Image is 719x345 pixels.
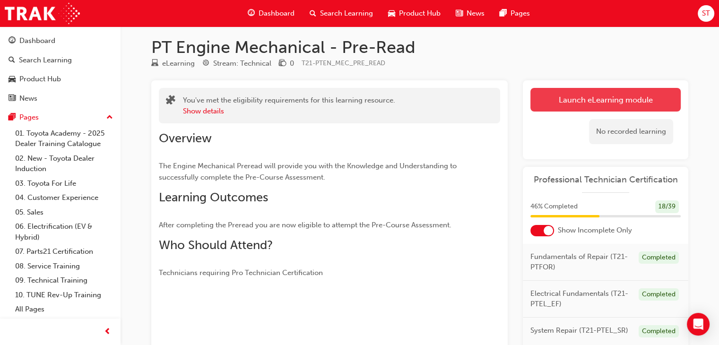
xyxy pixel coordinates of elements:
[183,106,224,117] button: Show details
[159,238,273,252] span: Who Should Attend?
[639,288,679,301] div: Completed
[19,112,39,123] div: Pages
[302,4,381,23] a: search-iconSearch Learning
[302,59,385,67] span: Learning resource code
[4,109,117,126] button: Pages
[159,268,323,277] span: Technicians requiring Pro Technician Certification
[9,113,16,122] span: pages-icon
[655,200,679,213] div: 18 / 39
[202,60,209,68] span: target-icon
[530,174,681,185] a: Professional Technician Certification
[11,259,117,274] a: 08. Service Training
[290,58,294,69] div: 0
[11,273,117,288] a: 09. Technical Training
[11,219,117,244] a: 06. Electrification (EV & Hybrid)
[213,58,271,69] div: Stream: Technical
[448,4,492,23] a: news-iconNews
[511,8,530,19] span: Pages
[11,176,117,191] a: 03. Toyota For Life
[310,8,316,19] span: search-icon
[381,4,448,23] a: car-iconProduct Hub
[5,3,80,24] img: Trak
[4,52,117,69] a: Search Learning
[159,131,212,146] span: Overview
[11,205,117,220] a: 05. Sales
[11,126,117,151] a: 01. Toyota Academy - 2025 Dealer Training Catalogue
[589,119,673,144] div: No recorded learning
[9,75,16,84] span: car-icon
[530,88,681,112] a: Launch eLearning module
[530,201,578,212] span: 46 % Completed
[151,60,158,68] span: learningResourceType_ELEARNING-icon
[4,32,117,50] a: Dashboard
[19,55,72,66] div: Search Learning
[639,251,679,264] div: Completed
[492,4,537,23] a: pages-iconPages
[183,95,395,116] div: You've met the eligibility requirements for this learning resource.
[4,70,117,88] a: Product Hub
[530,251,631,273] span: Fundamentals of Repair (T21-PTFOR)
[104,326,111,338] span: prev-icon
[4,90,117,107] a: News
[11,151,117,176] a: 02. New - Toyota Dealer Induction
[248,8,255,19] span: guage-icon
[639,325,679,338] div: Completed
[279,60,286,68] span: money-icon
[19,93,37,104] div: News
[467,8,485,19] span: News
[159,190,268,205] span: Learning Outcomes
[151,37,688,58] h1: PT Engine Mechanical - Pre-Read
[151,58,195,69] div: Type
[4,30,117,109] button: DashboardSearch LearningProduct HubNews
[159,221,451,229] span: After completing the Preread you are now eligible to attempt the Pre-Course Assessment.
[530,288,631,310] span: Electrical Fundamentals (T21-PTEL_EF)
[240,4,302,23] a: guage-iconDashboard
[388,8,395,19] span: car-icon
[279,58,294,69] div: Price
[399,8,441,19] span: Product Hub
[11,244,117,259] a: 07. Parts21 Certification
[259,8,295,19] span: Dashboard
[456,8,463,19] span: news-icon
[530,325,628,336] span: System Repair (T21-PTEL_SR)
[202,58,271,69] div: Stream
[9,56,15,65] span: search-icon
[162,58,195,69] div: eLearning
[320,8,373,19] span: Search Learning
[698,5,714,22] button: ST
[19,35,55,46] div: Dashboard
[558,225,632,236] span: Show Incomplete Only
[19,74,61,85] div: Product Hub
[9,95,16,103] span: news-icon
[9,37,16,45] span: guage-icon
[500,8,507,19] span: pages-icon
[159,162,459,181] span: The Engine Mechanical Preread will provide you with the Knowledge and Understanding to successful...
[687,313,710,336] div: Open Intercom Messenger
[11,288,117,302] a: 10. TUNE Rev-Up Training
[702,8,710,19] span: ST
[106,112,113,124] span: up-icon
[11,302,117,317] a: All Pages
[11,190,117,205] a: 04. Customer Experience
[166,96,175,107] span: puzzle-icon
